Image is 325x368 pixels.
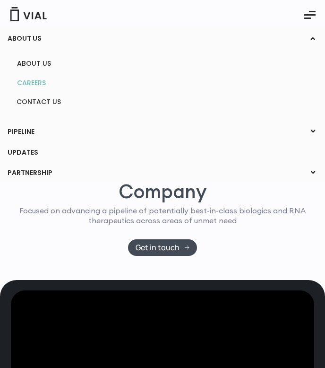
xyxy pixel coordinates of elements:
[128,239,197,256] a: Get in touch
[11,163,314,201] h1: Next-Generation Pharma Company
[136,244,180,251] span: Get in touch
[297,3,323,27] button: Essential Addons Toggle Menu
[9,56,315,71] a: ABOUT US
[9,76,315,90] a: CAREERS
[9,7,47,21] img: Vial Logo
[11,206,314,226] p: Focused on advancing a pipeline of potentially best-in-class biologics and RNA therapeutics acros...
[9,95,315,110] a: CONTACT US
